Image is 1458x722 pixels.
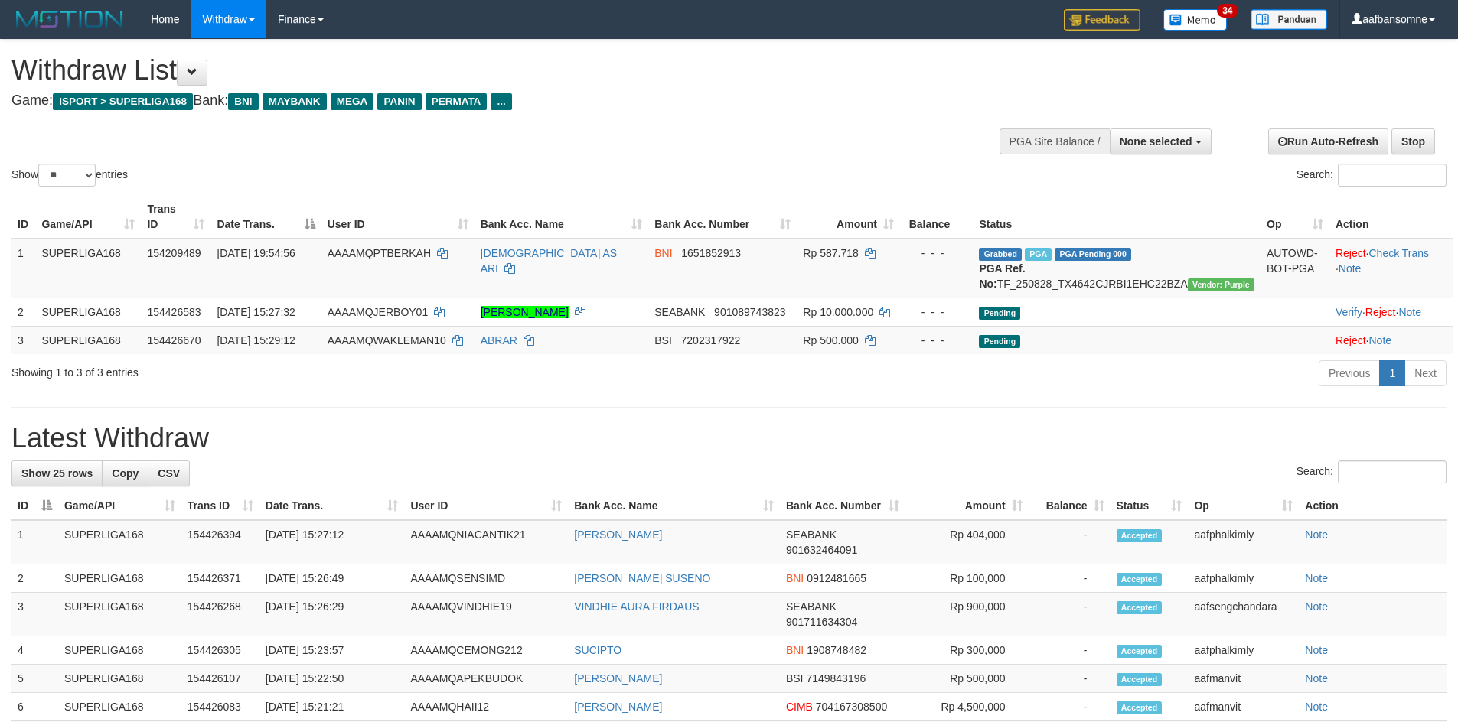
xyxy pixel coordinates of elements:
[1188,593,1299,636] td: aafsengchandara
[1261,239,1329,298] td: AUTOWD-BOT-PGA
[259,520,405,564] td: [DATE] 15:27:12
[1029,520,1111,564] td: -
[404,665,568,693] td: AAAAMQAPEKBUDOK
[38,164,96,187] select: Showentries
[979,335,1020,348] span: Pending
[807,644,866,656] span: Copy 1908748482 to clipboard
[1329,298,1453,326] td: · ·
[1299,492,1447,520] th: Action
[906,333,967,348] div: - - -
[112,467,139,480] span: Copy
[1365,306,1396,318] a: Reject
[147,247,201,259] span: 154209489
[377,93,421,110] span: PANIN
[404,693,568,721] td: AAAAMQHAII12
[1338,164,1447,187] input: Search:
[404,492,568,520] th: User ID: activate to sort column ascending
[906,246,967,261] div: - - -
[1297,164,1447,187] label: Search:
[1117,601,1163,614] span: Accepted
[1338,460,1447,483] input: Search:
[574,644,621,656] a: SUCIPTO
[11,564,58,593] td: 2
[1029,492,1111,520] th: Balance: activate to sort column ascending
[1029,665,1111,693] td: -
[181,636,259,665] td: 154426305
[181,520,259,564] td: 154426394
[1188,520,1299,564] td: aafphalkimly
[481,247,617,275] a: [DEMOGRAPHIC_DATA] AS ARI
[1368,247,1429,259] a: Check Trans
[1120,135,1192,148] span: None selected
[803,334,858,346] span: Rp 500.000
[21,467,93,480] span: Show 25 rows
[11,239,35,298] td: 1
[181,492,259,520] th: Trans ID: activate to sort column ascending
[905,665,1029,693] td: Rp 500,000
[1163,9,1228,31] img: Button%20Memo.svg
[11,55,957,86] h1: Withdraw List
[141,195,210,239] th: Trans ID: activate to sort column ascending
[11,520,58,564] td: 1
[11,298,35,326] td: 2
[1336,334,1366,346] a: Reject
[574,572,710,584] a: [PERSON_NAME] SUSENO
[905,520,1029,564] td: Rp 404,000
[1261,195,1329,239] th: Op: activate to sort column ascending
[53,93,193,110] span: ISPORT > SUPERLIGA168
[654,306,705,318] span: SEABANK
[11,693,58,721] td: 6
[58,593,181,636] td: SUPERLIGA168
[786,528,837,541] span: SEABANK
[1029,636,1111,665] td: -
[1188,278,1254,291] span: Vendor URL: https://trx4.1velocity.biz
[1117,573,1163,586] span: Accepted
[806,672,866,685] span: Copy 7149843196 to clipboard
[210,195,321,239] th: Date Trans.: activate to sort column descending
[1025,248,1052,261] span: Marked by aafchhiseyha
[574,672,662,685] a: [PERSON_NAME]
[11,164,128,187] label: Show entries
[58,564,181,593] td: SUPERLIGA168
[1251,9,1327,30] img: panduan.png
[1029,564,1111,593] td: -
[11,665,58,693] td: 5
[404,520,568,564] td: AAAAMQNIACANTIK21
[905,492,1029,520] th: Amount: activate to sort column ascending
[58,665,181,693] td: SUPERLIGA168
[648,195,797,239] th: Bank Acc. Number: activate to sort column ascending
[786,644,804,656] span: BNI
[147,334,201,346] span: 154426670
[786,600,837,613] span: SEABANK
[574,528,662,541] a: [PERSON_NAME]
[11,492,58,520] th: ID: activate to sort column descending
[328,247,431,259] span: AAAAMQPTBERKAH
[328,334,446,346] span: AAAAMQWAKLEMAN10
[263,93,327,110] span: MAYBANK
[102,460,148,486] a: Copy
[158,467,180,480] span: CSV
[905,593,1029,636] td: Rp 900,000
[328,306,429,318] span: AAAAMQJERBOY01
[1188,636,1299,665] td: aafphalkimly
[807,572,866,584] span: Copy 0912481665 to clipboard
[1319,360,1380,386] a: Previous
[1000,128,1110,154] div: PGA Site Balance /
[481,306,569,318] a: [PERSON_NAME]
[1188,693,1299,721] td: aafmanvit
[1305,600,1328,613] a: Note
[1188,665,1299,693] td: aafmanvit
[35,326,141,354] td: SUPERLIGA168
[681,247,741,259] span: Copy 1651852913 to clipboard
[58,520,181,564] td: SUPERLIGA168
[491,93,511,110] span: ...
[181,564,259,593] td: 154426371
[404,636,568,665] td: AAAAMQCEMONG212
[11,636,58,665] td: 4
[11,93,957,109] h4: Game: Bank:
[331,93,374,110] span: MEGA
[1305,528,1328,541] a: Note
[259,492,405,520] th: Date Trans.: activate to sort column ascending
[1329,326,1453,354] td: ·
[35,239,141,298] td: SUPERLIGA168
